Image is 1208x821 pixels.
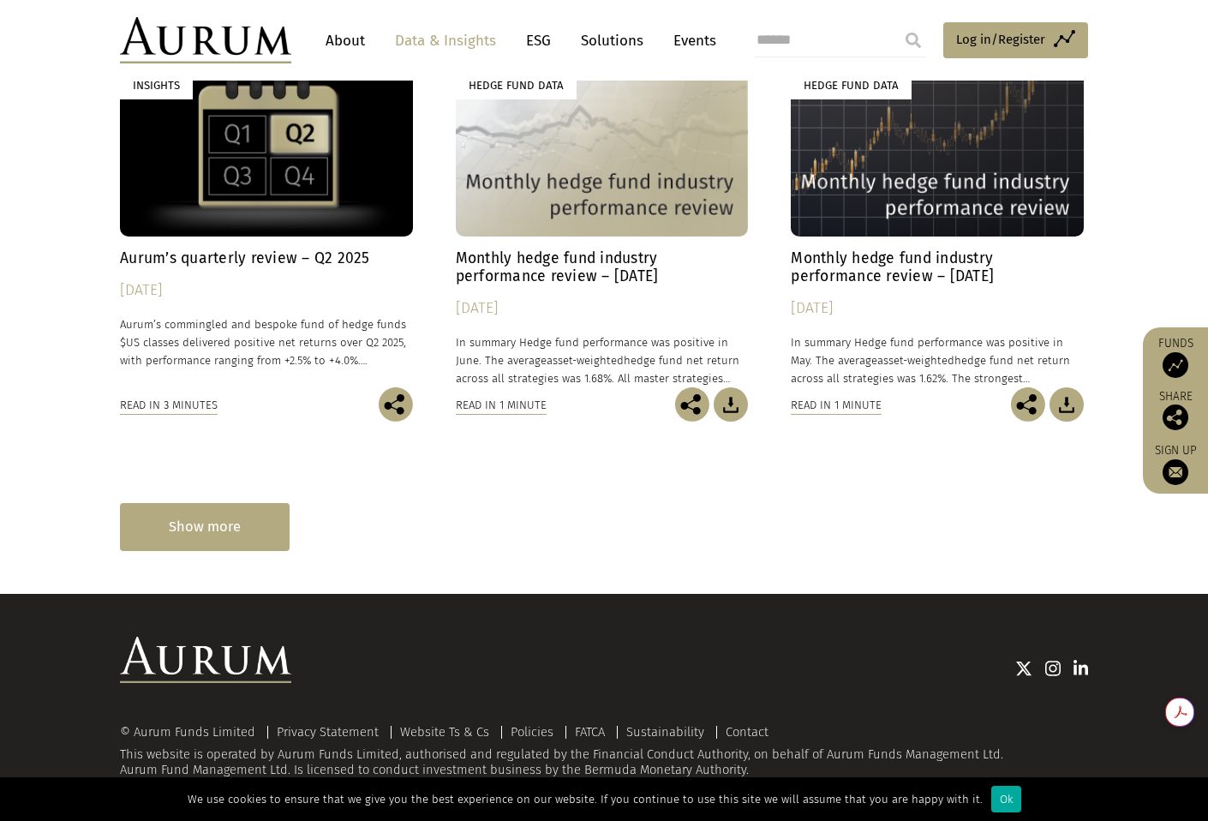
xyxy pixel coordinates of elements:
[714,387,748,422] img: Download Article
[575,724,605,740] a: FATCA
[877,354,954,367] span: asset-weighted
[791,71,912,99] div: Hedge Fund Data
[675,387,709,422] img: Share this post
[791,297,1084,321] div: [DATE]
[1011,387,1045,422] img: Share this post
[1151,391,1199,430] div: Share
[120,71,193,99] div: Insights
[456,297,749,321] div: [DATE]
[456,396,547,415] div: Read in 1 minute
[120,54,413,387] a: Insights Aurum’s quarterly review – Q2 2025 [DATE] Aurum’s commingled and bespoke fund of hedge f...
[120,503,290,550] div: Show more
[511,724,553,740] a: Policies
[896,23,930,57] input: Submit
[120,279,413,303] div: [DATE]
[943,22,1088,58] a: Log in/Register
[1015,660,1032,677] img: Twitter icon
[400,724,489,740] a: Website Ts & Cs
[1151,336,1199,378] a: Funds
[626,724,704,740] a: Sustainability
[791,333,1084,387] p: In summary Hedge fund performance was positive in May. The average hedge fund net return across a...
[791,249,1084,285] h4: Monthly hedge fund industry performance review – [DATE]
[1050,387,1084,422] img: Download Article
[120,315,413,369] p: Aurum’s commingled and bespoke fund of hedge funds $US classes delivered positive net returns ove...
[120,637,291,683] img: Aurum Logo
[1163,352,1188,378] img: Access Funds
[277,724,379,740] a: Privacy Statement
[1045,660,1061,677] img: Instagram icon
[726,724,768,740] a: Contact
[456,54,749,387] a: Hedge Fund Data Monthly hedge fund industry performance review – [DATE] [DATE] In summary Hedge f...
[1163,405,1188,430] img: Share this post
[791,396,882,415] div: Read in 1 minute
[791,54,1084,387] a: Hedge Fund Data Monthly hedge fund industry performance review – [DATE] [DATE] In summary Hedge f...
[120,726,264,739] div: © Aurum Funds Limited
[120,396,218,415] div: Read in 3 minutes
[120,17,291,63] img: Aurum
[120,726,1088,778] div: This website is operated by Aurum Funds Limited, authorised and regulated by the Financial Conduc...
[1073,660,1089,677] img: Linkedin icon
[665,25,716,57] a: Events
[386,25,505,57] a: Data & Insights
[1163,459,1188,485] img: Sign up to our newsletter
[456,333,749,387] p: In summary Hedge fund performance was positive in June. The average hedge fund net return across ...
[547,354,624,367] span: asset-weighted
[120,249,413,267] h4: Aurum’s quarterly review – Q2 2025
[317,25,374,57] a: About
[1151,443,1199,485] a: Sign up
[456,249,749,285] h4: Monthly hedge fund industry performance review – [DATE]
[991,786,1021,812] div: Ok
[572,25,652,57] a: Solutions
[956,29,1045,50] span: Log in/Register
[517,25,559,57] a: ESG
[379,387,413,422] img: Share this post
[456,71,577,99] div: Hedge Fund Data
